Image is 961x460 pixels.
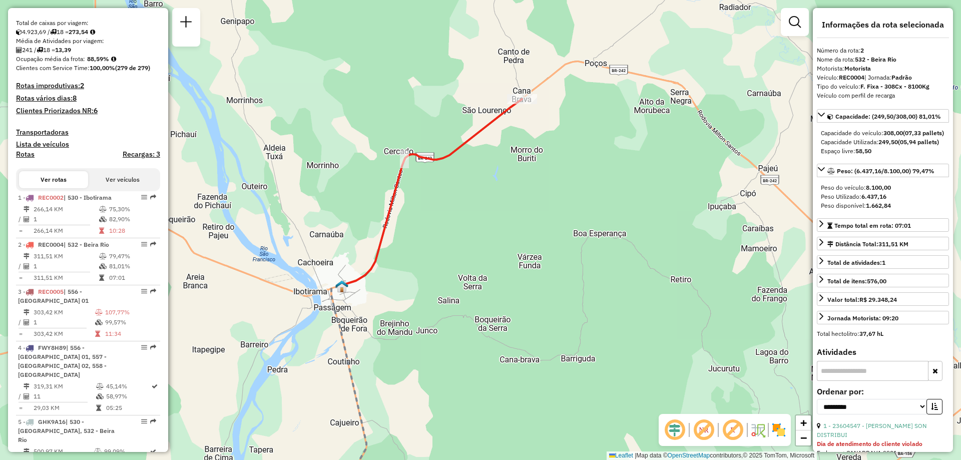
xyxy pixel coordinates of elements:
div: Capacidade Utilizada: [821,138,945,147]
td: 266,14 KM [33,204,99,214]
i: Distância Total [24,253,30,259]
img: Fluxo de ruas [750,422,766,438]
div: 4.923,69 / 18 = [16,28,160,37]
strong: (279 de 279) [115,64,150,72]
strong: 13,39 [55,46,71,54]
strong: 308,00 [883,129,903,137]
td: 75,30% [109,204,156,214]
div: Distância Total: [827,240,908,249]
em: Média calculada utilizando a maior ocupação (%Peso ou %Cubagem) de cada rota da sessão. Rotas cro... [111,56,116,62]
span: REC0002 [38,194,64,201]
a: Exibir filtros [785,12,805,32]
i: Cubagem total roteirizado [16,29,22,35]
strong: (05,94 pallets) [898,138,939,146]
td: 11 [33,391,96,401]
i: Total de rotas [37,47,43,53]
div: Total de caixas por viagem: [16,19,160,28]
a: Tempo total em rota: 07:01 [817,218,949,232]
strong: 2 [80,81,84,90]
strong: F. Fixa - 308Cx - 8100Kg [860,83,929,90]
img: PA - Ibotirama [335,280,348,293]
label: Ordenar por: [817,385,949,397]
button: Ordem crescente [926,399,942,414]
div: Nome da rota: [817,55,949,64]
a: Valor total:R$ 29.348,24 [817,292,949,306]
td: 266,14 KM [33,226,99,236]
td: = [18,226,23,236]
a: Rotas [16,150,35,159]
i: Total de Atividades [16,47,22,53]
em: Rota exportada [150,288,156,294]
strong: 58,50 [855,147,871,155]
em: Rota exportada [150,241,156,247]
span: + [800,416,807,429]
div: Média de Atividades por viagem: [16,37,160,46]
span: | 556 - [GEOGRAPHIC_DATA] 01 [18,288,89,304]
h4: Atividades [817,347,949,357]
em: Opções [141,241,147,247]
strong: 8 [73,94,77,103]
strong: REC0004 [839,74,864,81]
em: Rota exportada [150,194,156,200]
i: % de utilização do peso [99,206,107,212]
span: Tempo total em rota: 07:01 [834,222,911,229]
div: Endereço: CANABRAVA 9901 [817,448,949,457]
td: 29,03 KM [33,403,96,413]
a: Capacidade: (249,50/308,00) 81,01% [817,109,949,123]
i: Total de Atividades [24,216,30,222]
strong: 273,54 [69,28,88,36]
strong: 1 [882,259,885,266]
div: Total hectolitro: [817,329,949,338]
span: REC0004 [38,241,64,248]
td: 79,47% [109,251,156,261]
td: 303,42 KM [33,307,95,317]
strong: 249,50 [878,138,898,146]
i: Total de Atividades [24,393,30,399]
div: Peso disponível: [821,201,945,210]
strong: 6.437,16 [861,193,886,200]
strong: 1.662,84 [866,202,891,209]
i: % de utilização do peso [95,309,103,315]
div: Total de itens: [827,277,886,286]
strong: Padrão [891,74,912,81]
td: 107,77% [105,307,156,317]
div: Jornada Motorista: 09:20 [827,314,898,323]
strong: 88,59% [87,55,109,63]
div: Peso: (6.437,16/8.100,00) 79,47% [817,179,949,214]
div: Valor total: [827,295,897,304]
span: 2 - [18,241,109,248]
button: Ver veículos [88,171,157,188]
strong: 37,67 hL [859,330,883,337]
i: Total de Atividades [24,319,30,325]
strong: R$ 29.348,24 [859,296,897,303]
td: / [18,391,23,401]
td: 99,09% [104,446,148,456]
span: Exibir rótulo [721,418,745,442]
a: OpenStreetMap [668,452,710,459]
i: Tempo total em rota [99,228,104,234]
td: 311,51 KM [33,251,99,261]
strong: Motorista [844,65,871,72]
a: Jornada Motorista: 09:20 [817,311,949,324]
em: Rota exportada [150,418,156,424]
span: Total de atividades: [827,259,885,266]
td: 500,97 KM [33,446,94,456]
div: Peso Utilizado: [821,192,945,201]
span: | 530 - [GEOGRAPHIC_DATA], 532 - Beira Rio [18,418,115,443]
a: Total de itens:576,00 [817,274,949,287]
a: 1 - 23604547 - [PERSON_NAME] SON DISTRIBUI [817,422,926,438]
span: Peso do veículo: [821,184,891,191]
td: 303,42 KM [33,329,95,339]
i: Tempo total em rota [99,275,104,281]
i: % de utilização da cubagem [99,216,107,222]
strong: 6 [94,106,98,115]
a: Zoom in [796,415,811,430]
strong: 532 - Beira Rio [855,56,896,63]
a: Peso: (6.437,16/8.100,00) 79,47% [817,164,949,177]
h4: Lista de veículos [16,140,160,149]
td: 11:34 [105,329,156,339]
a: Zoom out [796,430,811,445]
em: Opções [141,418,147,424]
div: Veículo: [817,73,949,82]
em: Rota exportada [150,344,156,350]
